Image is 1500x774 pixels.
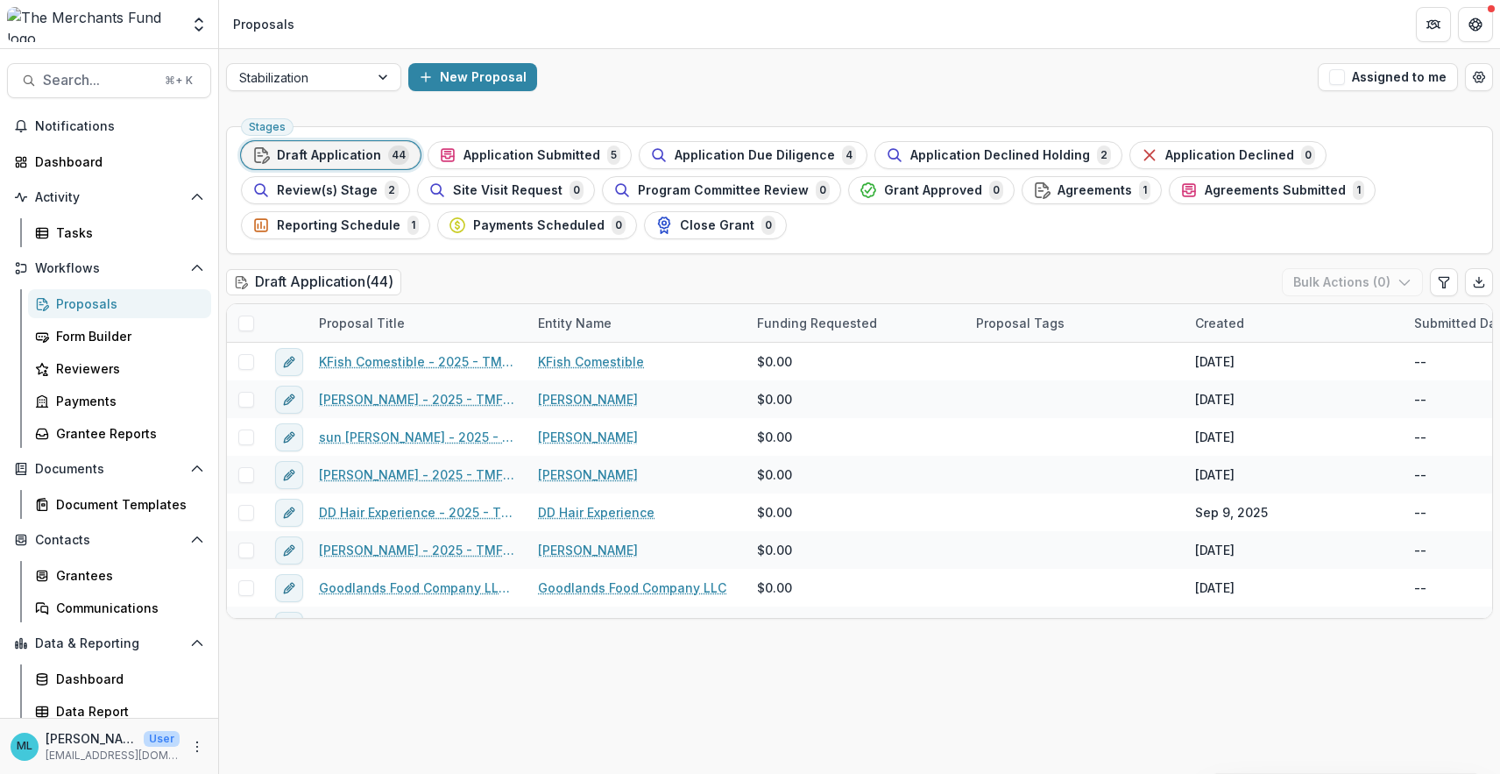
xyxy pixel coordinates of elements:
span: 44 [388,146,409,165]
span: 2 [385,181,399,200]
div: -- [1414,465,1426,484]
a: KFish Comestible - 2025 - TMF 2025 Stabilization Grant Program [319,352,517,371]
a: Goodlands Food Company LLC [538,579,726,597]
div: -- [1414,541,1426,559]
a: Tasks [28,218,211,247]
button: Notifications [7,112,211,140]
button: More [187,736,208,757]
a: DD Hair Experience - 2025 - TMF 2025 Stabilization Grant Program [319,503,517,522]
span: 2 [1097,146,1111,165]
span: $0.00 [757,428,792,446]
button: Open Documents [7,455,211,483]
div: Proposals [56,295,197,313]
span: Application Submitted [463,148,600,163]
div: Entity Name [527,304,746,342]
div: [DATE] [1195,428,1235,446]
span: Stages [249,121,286,133]
span: $0.00 [757,503,792,522]
span: 0 [570,181,584,200]
span: Application Declined [1165,148,1294,163]
button: Application Submitted5 [428,141,632,169]
button: Assigned to me [1318,63,1458,91]
div: -- [1414,428,1426,446]
div: Proposal Tags [966,304,1185,342]
span: 0 [612,216,626,235]
a: [PERSON_NAME] [538,428,638,446]
button: Site Visit Request0 [417,176,595,204]
div: Created [1185,304,1404,342]
button: Partners [1416,7,1451,42]
div: ⌘ + K [161,71,196,90]
span: Contacts [35,533,183,548]
div: Funding Requested [746,304,966,342]
span: Grant Approved [884,183,982,198]
nav: breadcrumb [226,11,301,37]
p: [PERSON_NAME] [46,729,137,748]
div: Entity Name [527,314,622,332]
span: Agreements Submitted [1205,183,1346,198]
button: Get Help [1458,7,1493,42]
a: [PERSON_NAME] - 2025 - TMF 2025 Stabilization Grant Program [319,390,517,408]
span: Payments Scheduled [473,218,605,233]
div: [DATE] [1195,390,1235,408]
button: edit [275,348,303,376]
div: Reviewers [56,359,197,378]
span: $0.00 [757,390,792,408]
div: Form Builder [56,327,197,345]
span: Site Visit Request [453,183,562,198]
a: [PERSON_NAME] [538,390,638,408]
span: 1 [407,216,419,235]
div: Proposal Title [308,304,527,342]
button: Review(s) Stage2 [241,176,410,204]
p: User [144,731,180,747]
div: -- [1414,616,1426,635]
button: Reporting Schedule1 [241,211,430,239]
a: Document Templates [28,490,211,519]
span: Draft Application [277,148,381,163]
span: 5 [607,146,620,165]
span: 0 [761,216,775,235]
div: Sep 9, 2025 [1195,616,1268,635]
div: Grantees [56,566,197,585]
button: Open entity switcher [187,7,211,42]
button: Open Workflows [7,254,211,282]
div: Dashboard [56,670,197,688]
button: edit [275,612,303,640]
div: Proposal Title [308,314,415,332]
div: [DATE] [1195,465,1235,484]
span: $0.00 [757,579,792,597]
span: 1 [1139,181,1150,200]
a: Data Report [28,697,211,726]
span: Application Declined Holding [910,148,1090,163]
button: edit [275,574,303,602]
a: Dashboard [28,664,211,693]
a: Grantee Reports [28,419,211,448]
span: Workflows [35,261,183,276]
div: Communications [56,599,197,617]
h2: Draft Application ( 44 ) [226,269,401,295]
button: Grant Approved0 [848,176,1015,204]
a: Dashboard [7,147,211,176]
a: [PERSON_NAME] [538,465,638,484]
span: Activity [35,190,183,205]
button: edit [275,536,303,565]
div: Document Templates [56,495,197,514]
a: [PERSON_NAME] - 2025 - TMF 2025 Stabilization Grant Program [319,465,517,484]
span: Review(s) Stage [277,183,378,198]
button: New Proposal [408,63,537,91]
div: -- [1414,579,1426,597]
a: KFish Comestible [538,352,644,371]
button: Application Declined0 [1129,141,1327,169]
span: 0 [1301,146,1315,165]
span: 0 [816,181,830,200]
div: Payments [56,392,197,410]
div: Funding Requested [746,314,888,332]
button: Payments Scheduled0 [437,211,637,239]
button: Search... [7,63,211,98]
div: Dashboard [35,153,197,171]
button: Draft Application44 [241,141,421,169]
